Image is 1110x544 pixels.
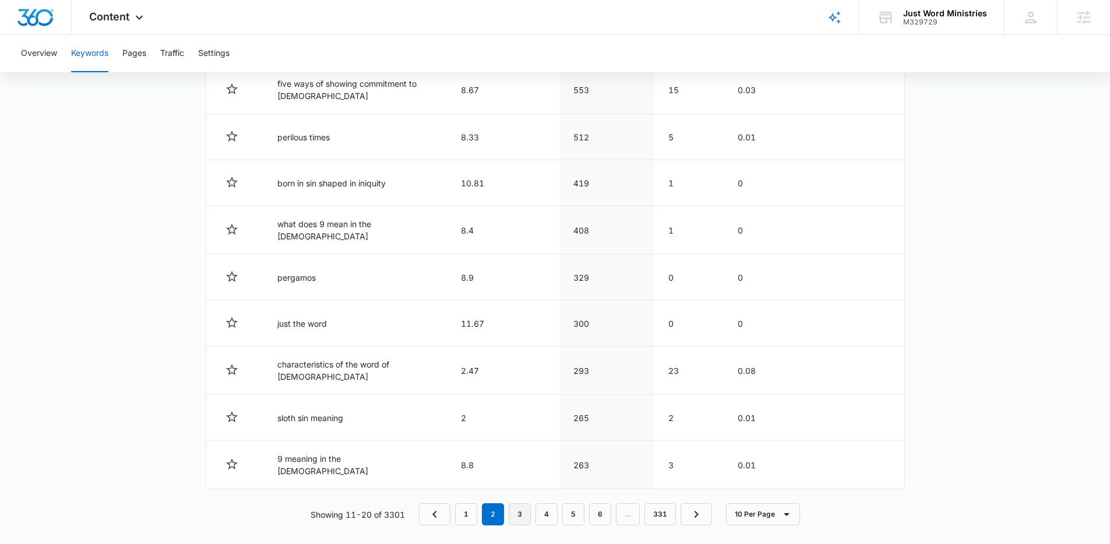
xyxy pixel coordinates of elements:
td: 419 [559,160,654,206]
td: 0 [654,301,724,347]
td: 9 meaning in the [DEMOGRAPHIC_DATA] [263,441,447,489]
td: 1 [654,206,724,255]
span: Content [89,10,129,23]
a: Next Page [681,503,712,525]
td: 0.08 [724,347,785,395]
td: 11.67 [447,301,559,347]
td: 8.9 [447,255,559,301]
button: Traffic [160,35,184,72]
td: 1 [654,160,724,206]
td: 8.4 [447,206,559,255]
a: Previous Page [419,503,450,525]
td: 2.47 [447,347,559,395]
td: 8.8 [447,441,559,489]
td: 2 [447,395,559,441]
nav: Pagination [419,503,712,525]
button: Settings [198,35,230,72]
td: 408 [559,206,654,255]
td: 23 [654,347,724,395]
td: 8.33 [447,114,559,160]
td: 512 [559,114,654,160]
td: 553 [559,66,654,114]
a: Page 1 [455,503,477,525]
td: 2 [654,395,724,441]
td: 0.01 [724,395,785,441]
td: just the word [263,301,447,347]
td: born in sin shaped in iniquity [263,160,447,206]
td: 0.01 [724,441,785,489]
td: 0.01 [724,114,785,160]
td: 15 [654,66,724,114]
button: 10 Per Page [726,503,800,525]
td: 0 [724,160,785,206]
p: Showing 11-20 of 3301 [311,508,405,521]
td: pergamos [263,255,447,301]
a: Page 3 [509,503,531,525]
td: perilous times [263,114,447,160]
td: 0 [724,301,785,347]
td: 10.81 [447,160,559,206]
td: five ways of showing commitment to [DEMOGRAPHIC_DATA] [263,66,447,114]
button: Overview [21,35,57,72]
a: Page 5 [562,503,584,525]
td: 0 [724,206,785,255]
td: what does 9 mean in the [DEMOGRAPHIC_DATA] [263,206,447,255]
td: 0.03 [724,66,785,114]
a: Page 6 [589,503,611,525]
td: 300 [559,301,654,347]
button: Keywords [71,35,108,72]
a: Page 4 [535,503,558,525]
div: account id [903,18,987,26]
td: 3 [654,441,724,489]
td: 293 [559,347,654,395]
td: 263 [559,441,654,489]
td: 329 [559,255,654,301]
td: 8.67 [447,66,559,114]
td: 265 [559,395,654,441]
td: sloth sin meaning [263,395,447,441]
em: 2 [482,503,504,525]
td: 5 [654,114,724,160]
td: 0 [724,255,785,301]
div: account name [903,9,987,18]
button: Pages [122,35,146,72]
a: Page 331 [644,503,676,525]
td: 0 [654,255,724,301]
td: characteristics of the word of [DEMOGRAPHIC_DATA] [263,347,447,395]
